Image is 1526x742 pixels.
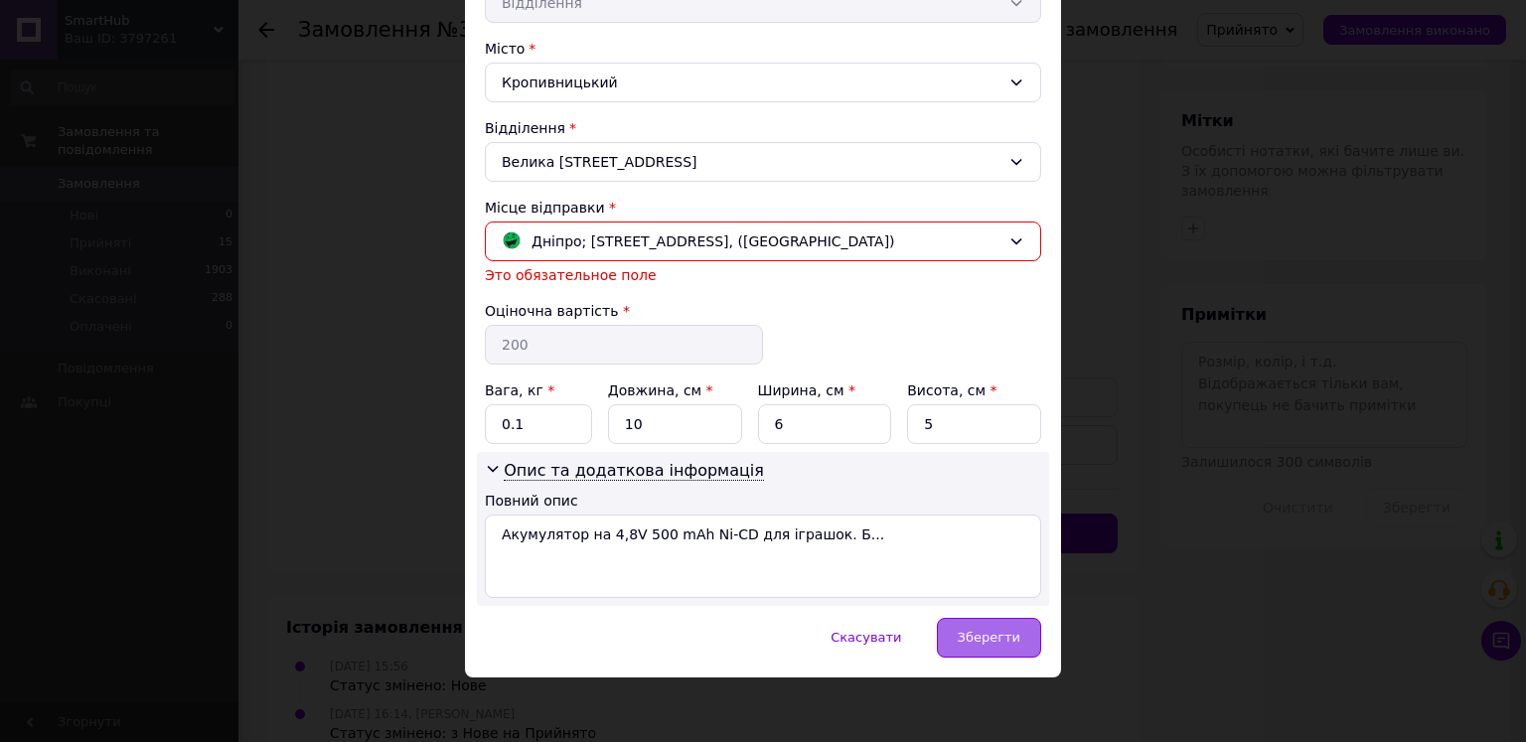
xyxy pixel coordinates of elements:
[485,267,657,283] span: Это обязательное поле
[831,630,901,645] span: Скасувати
[532,230,895,252] span: Дніпро; [STREET_ADDRESS], ([GEOGRAPHIC_DATA])
[504,461,764,481] span: Опис та додаткова інформація
[907,382,996,398] label: Висота, см
[485,198,1041,218] div: Місце відправки
[608,382,713,398] label: Довжина, см
[758,382,855,398] label: Ширина, см
[958,630,1020,645] span: Зберегти
[485,515,1041,598] textarea: Акумулятор на 4,8V 500 mAh Ni-CD для іграшок. Б...
[485,39,1041,59] div: Місто
[485,63,1041,102] div: Кропивницький
[485,118,1041,138] div: Відділення
[485,142,1041,182] div: Велика [STREET_ADDRESS]
[485,303,618,319] label: Оціночна вартість
[485,382,554,398] label: Вага, кг
[485,493,578,509] label: Повний опис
